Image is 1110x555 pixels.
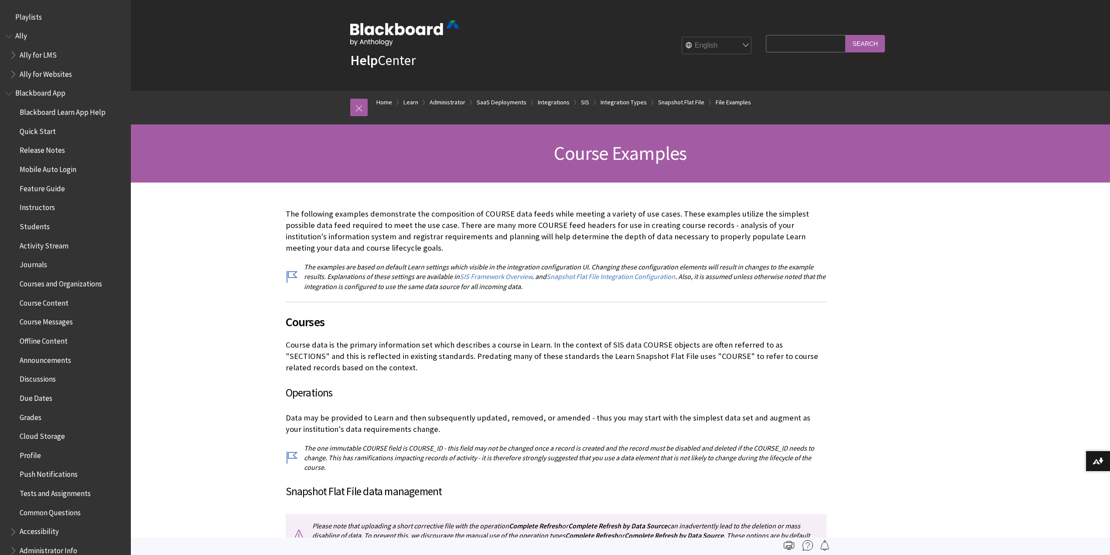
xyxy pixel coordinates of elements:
[460,272,532,281] a: SIS Framework Overview
[286,443,827,472] p: The one immutable COURSE field is COURSE_ID - this field may not be changed once a record is crea...
[20,410,41,422] span: Grades
[286,385,827,401] h3: Operations
[20,105,106,117] span: Blackboard Learn App Help
[20,391,52,403] span: Due Dates
[20,200,55,212] span: Instructors
[20,67,72,79] span: Ally for Websites
[15,29,27,41] span: Ally
[20,219,50,231] span: Students
[20,258,47,269] span: Journals
[20,543,77,555] span: Administrator Info
[20,486,91,498] span: Tests and Assignments
[625,531,724,540] span: Complete Refresh by Data Source
[601,97,647,108] a: Integration Types
[286,262,827,291] p: The examples are based on default Learn settings which visible in the integration configuration U...
[20,448,41,460] span: Profile
[20,467,78,479] span: Push Notifications
[286,412,827,435] p: Data may be provided to Learn and then subsequently updated, removed, or amended - thus you may s...
[716,97,751,108] a: File Examples
[15,10,42,21] span: Playlists
[286,339,827,374] p: Course data is the primary information set which describes a course in Learn. In the context of S...
[286,483,827,500] h3: Snapshot Flat File data management
[820,540,830,551] img: Follow this page
[5,10,126,24] nav: Book outline for Playlists
[20,353,71,365] span: Announcements
[286,313,827,331] span: Courses
[568,521,667,530] span: Complete Refresh by Data Source
[658,97,704,108] a: Snapshot Flat File
[20,143,65,155] span: Release Notes
[20,315,73,327] span: Course Messages
[350,52,378,69] strong: Help
[350,21,459,46] img: Blackboard by Anthology
[20,162,76,174] span: Mobile Auto Login
[784,540,794,551] img: Print
[803,540,813,551] img: More help
[538,97,570,108] a: Integrations
[20,296,68,307] span: Course Content
[682,37,752,55] select: Site Language Selector
[403,97,418,108] a: Learn
[20,505,81,517] span: Common Questions
[20,276,102,288] span: Courses and Organizations
[546,272,675,281] a: Snapshot Flat File Integration Configuration
[20,524,59,536] span: Accessibility
[20,238,68,250] span: Activity Stream
[5,29,126,82] nav: Book outline for Anthology Ally Help
[20,124,56,136] span: Quick Start
[581,97,589,108] a: SIS
[20,429,65,441] span: Cloud Storage
[554,141,686,165] span: Course Examples
[15,86,65,98] span: Blackboard App
[376,97,392,108] a: Home
[565,531,618,540] span: Complete Refresh
[20,334,68,345] span: Offline Content
[20,181,65,193] span: Feature Guide
[20,48,57,59] span: Ally for LMS
[286,208,827,254] p: The following examples demonstrate the composition of COURSE data feeds while meeting a variety o...
[477,97,526,108] a: SaaS Deployments
[846,35,885,52] input: Search
[509,521,562,530] span: Complete Refresh
[350,52,416,69] a: HelpCenter
[20,372,56,383] span: Discussions
[430,97,465,108] a: Administrator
